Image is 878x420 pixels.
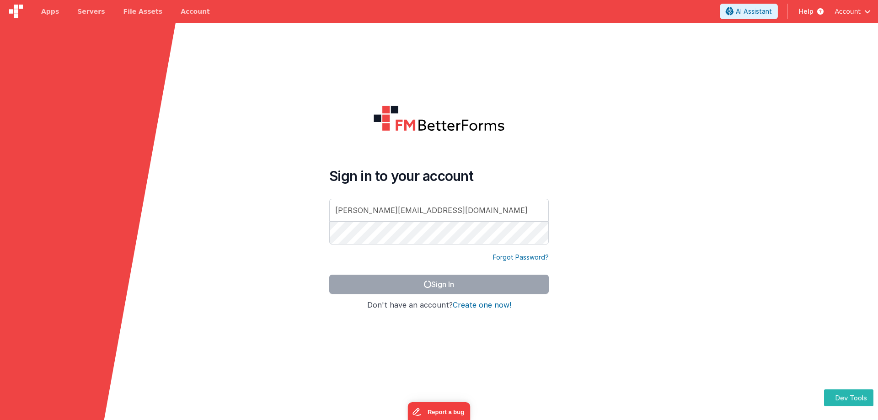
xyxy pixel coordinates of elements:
span: File Assets [123,7,163,16]
span: Apps [41,7,59,16]
span: Servers [77,7,105,16]
input: Email Address [329,199,549,222]
span: Account [835,7,861,16]
span: AI Assistant [736,7,772,16]
button: Account [835,7,871,16]
h4: Don't have an account? [329,301,549,309]
span: Help [799,7,814,16]
button: Create one now! [453,301,511,309]
a: Forgot Password? [493,253,549,262]
h4: Sign in to your account [329,168,549,184]
button: Sign In [329,275,549,294]
button: AI Assistant [720,4,778,19]
button: Dev Tools [824,389,873,406]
